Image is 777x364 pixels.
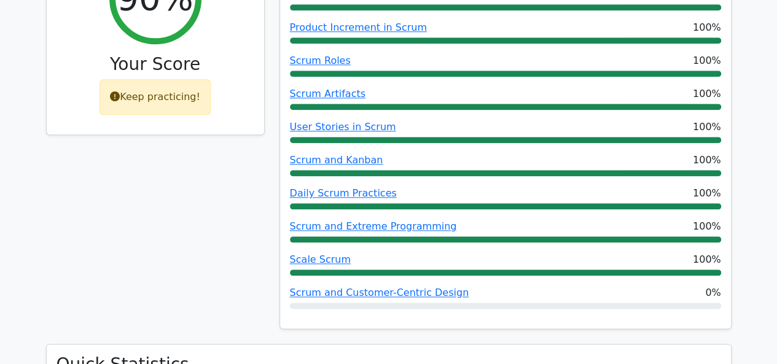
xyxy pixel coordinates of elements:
[290,121,396,133] a: User Stories in Scrum
[693,53,721,68] span: 100%
[693,87,721,101] span: 100%
[290,254,351,265] a: Scale Scrum
[290,287,469,298] a: Scrum and Customer-Centric Design
[693,153,721,168] span: 100%
[100,79,211,115] div: Keep practicing!
[290,187,397,199] a: Daily Scrum Practices
[693,186,721,201] span: 100%
[693,252,721,267] span: 100%
[290,220,457,232] a: Scrum and Extreme Programming
[693,20,721,35] span: 100%
[693,219,721,234] span: 100%
[290,55,351,66] a: Scrum Roles
[705,285,720,300] span: 0%
[290,21,427,33] a: Product Increment in Scrum
[290,154,383,166] a: Scrum and Kanban
[693,120,721,134] span: 100%
[290,88,365,99] a: Scrum Artifacts
[57,54,254,75] h3: Your Score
